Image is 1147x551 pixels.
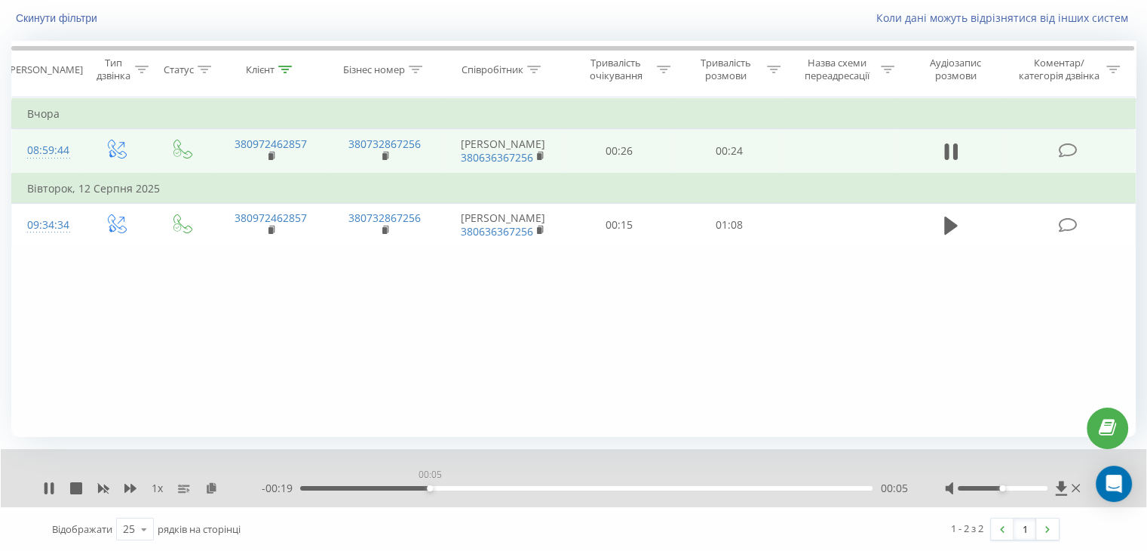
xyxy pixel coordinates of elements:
[7,63,83,76] div: [PERSON_NAME]
[999,485,1005,491] div: Accessibility label
[246,63,274,76] div: Клієнт
[158,522,241,536] span: рядків на сторінці
[95,57,130,82] div: Тип дзвінка
[427,485,433,491] div: Accessibility label
[951,521,983,536] div: 1 - 2 з 2
[565,129,674,174] td: 00:26
[152,481,163,496] span: 1 x
[578,57,654,82] div: Тривалість очікування
[348,211,421,225] a: 380732867256
[461,150,533,165] a: 380636367256
[27,211,67,240] div: 09:34:34
[235,211,307,225] a: 380972462857
[1014,519,1036,540] a: 1
[442,203,565,247] td: [PERSON_NAME]
[11,11,105,25] button: Скинути фільтри
[164,63,194,76] div: Статус
[343,63,405,76] div: Бізнес номер
[688,57,763,82] div: Тривалість розмови
[565,203,674,247] td: 00:15
[123,522,135,537] div: 25
[12,174,1136,204] td: Вівторок, 12 Серпня 2025
[1014,57,1103,82] div: Коментар/категорія дзвінка
[674,129,784,174] td: 00:24
[462,63,523,76] div: Співробітник
[416,464,445,485] div: 00:05
[798,57,877,82] div: Назва схеми переадресації
[876,11,1136,25] a: Коли дані можуть відрізнятися вiд інших систем
[880,481,907,496] span: 00:05
[912,57,1000,82] div: Аудіозапис розмови
[1096,466,1132,502] div: Open Intercom Messenger
[442,129,565,174] td: [PERSON_NAME]
[235,137,307,151] a: 380972462857
[348,137,421,151] a: 380732867256
[262,481,300,496] span: - 00:19
[12,99,1136,129] td: Вчора
[461,224,533,239] a: 380636367256
[52,522,112,536] span: Відображати
[674,203,784,247] td: 01:08
[27,136,67,165] div: 08:59:44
